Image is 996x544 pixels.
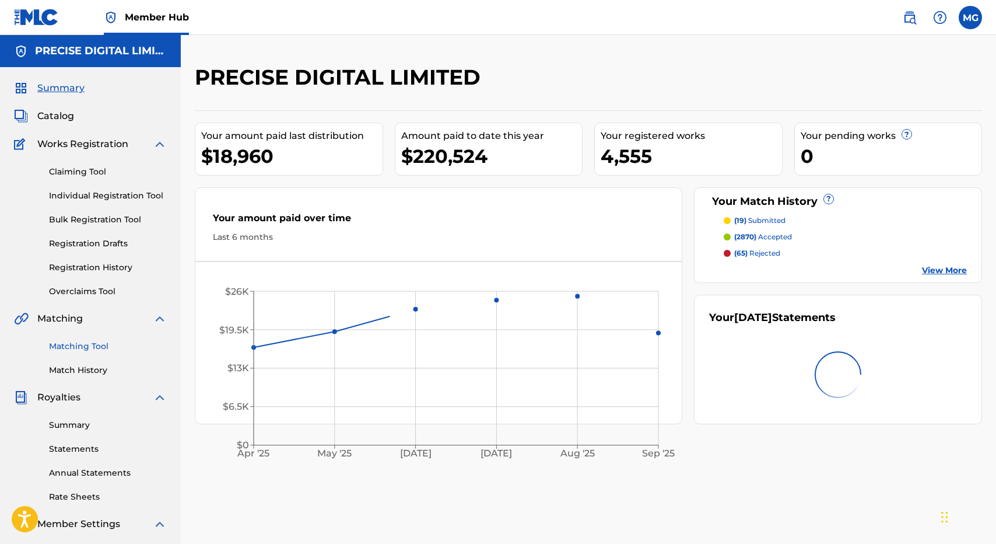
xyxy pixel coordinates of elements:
[49,285,167,298] a: Overclaims Tool
[400,448,432,459] tspan: [DATE]
[37,137,128,151] span: Works Registration
[815,351,861,398] img: preloader
[49,443,167,455] a: Statements
[49,238,167,250] a: Registration Drafts
[401,143,583,169] div: $220,524
[933,11,947,25] img: help
[237,440,249,451] tspan: $0
[734,232,792,242] p: accepted
[734,249,748,257] span: (65)
[709,310,836,326] div: Your Statements
[734,232,756,241] span: (2870)
[49,190,167,202] a: Individual Registration Tool
[481,448,512,459] tspan: [DATE]
[237,448,270,459] tspan: Apr '25
[14,109,74,123] a: CatalogCatalog
[37,109,74,123] span: Catalog
[941,500,948,535] div: Drag
[195,64,486,90] h2: PRECISE DIGITAL LIMITED
[14,81,85,95] a: SummarySummary
[14,312,29,326] img: Matching
[14,81,28,95] img: Summary
[201,129,383,143] div: Your amount paid last distribution
[49,166,167,178] a: Claiming Tool
[125,11,189,24] span: Member Hub
[37,81,85,95] span: Summary
[104,11,118,25] img: Top Rightsholder
[709,194,967,210] div: Your Match History
[223,401,249,412] tspan: $6.5K
[35,44,167,58] h5: PRECISE DIGITAL LIMITED
[201,143,383,169] div: $18,960
[14,109,28,123] img: Catalog
[898,6,921,29] a: Public Search
[14,9,59,26] img: MLC Logo
[560,448,595,459] tspan: Aug '25
[801,129,982,143] div: Your pending works
[49,340,167,353] a: Matching Tool
[938,488,996,544] iframe: Chat Widget
[734,248,780,259] p: rejected
[49,491,167,503] a: Rate Sheets
[724,232,967,242] a: (2870) accepted
[37,390,80,404] span: Royalties
[153,517,167,531] img: expand
[724,215,967,226] a: (19) submitted
[724,248,967,259] a: (65) rejected
[153,137,167,151] img: expand
[401,129,583,143] div: Amount paid to date this year
[153,390,167,404] img: expand
[213,231,664,243] div: Last 6 months
[734,311,772,324] span: [DATE]
[37,312,83,326] span: Matching
[642,448,675,459] tspan: Sep '25
[734,215,785,226] p: submitted
[14,44,28,58] img: Accounts
[37,517,120,531] span: Member Settings
[922,264,967,277] a: View More
[153,312,167,326] img: expand
[928,6,952,29] div: Help
[14,137,29,151] img: Works Registration
[801,143,982,169] div: 0
[213,211,664,231] div: Your amount paid over time
[601,129,782,143] div: Your registered works
[317,448,352,459] tspan: May '25
[219,325,249,336] tspan: $19.5K
[824,194,833,204] span: ?
[227,362,249,374] tspan: $13K
[49,261,167,274] a: Registration History
[49,467,167,479] a: Annual Statements
[902,130,911,139] span: ?
[49,419,167,431] a: Summary
[959,6,982,29] div: User Menu
[601,143,782,169] div: 4,555
[225,286,249,297] tspan: $26K
[903,11,917,25] img: search
[14,390,28,404] img: Royalties
[49,364,167,376] a: Match History
[49,214,167,226] a: Bulk Registration Tool
[734,216,746,225] span: (19)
